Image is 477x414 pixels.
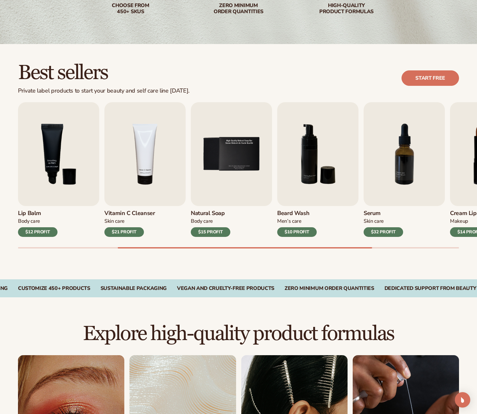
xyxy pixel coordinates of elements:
a: 7 / 9 [364,102,445,237]
div: High-quality product formulas [305,3,388,15]
div: $10 PROFIT [277,227,317,237]
a: 6 / 9 [277,102,358,237]
div: Body Care [18,218,57,225]
div: CUSTOMIZE 450+ PRODUCTS [18,285,90,292]
a: 5 / 9 [191,102,272,237]
div: Choose from 450+ Skus [90,3,172,15]
h3: Natural Soap [191,210,230,217]
a: Start free [402,70,459,86]
div: Private label products to start your beauty and self care line [DATE]. [18,87,190,94]
div: Body Care [191,218,230,225]
div: $21 PROFIT [104,227,144,237]
div: Skin Care [104,218,155,225]
div: $15 PROFIT [191,227,230,237]
h3: Serum [364,210,403,217]
div: Men’s Care [277,218,317,225]
a: 4 / 9 [104,102,186,237]
div: $12 PROFIT [18,227,57,237]
div: Skin Care [364,218,403,225]
h3: Vitamin C Cleanser [104,210,155,217]
div: Open Intercom Messenger [455,392,470,408]
h2: Explore high-quality product formulas [18,323,459,345]
h3: Beard Wash [277,210,317,217]
div: ZERO MINIMUM ORDER QUANTITIES [285,285,374,292]
h3: Lip Balm [18,210,57,217]
h2: Best sellers [18,62,190,84]
a: 3 / 9 [18,102,99,237]
div: VEGAN AND CRUELTY-FREE PRODUCTS [177,285,274,292]
div: $32 PROFIT [364,227,403,237]
div: Zero minimum order quantities [198,3,280,15]
div: SUSTAINABLE PACKAGING [101,285,167,292]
